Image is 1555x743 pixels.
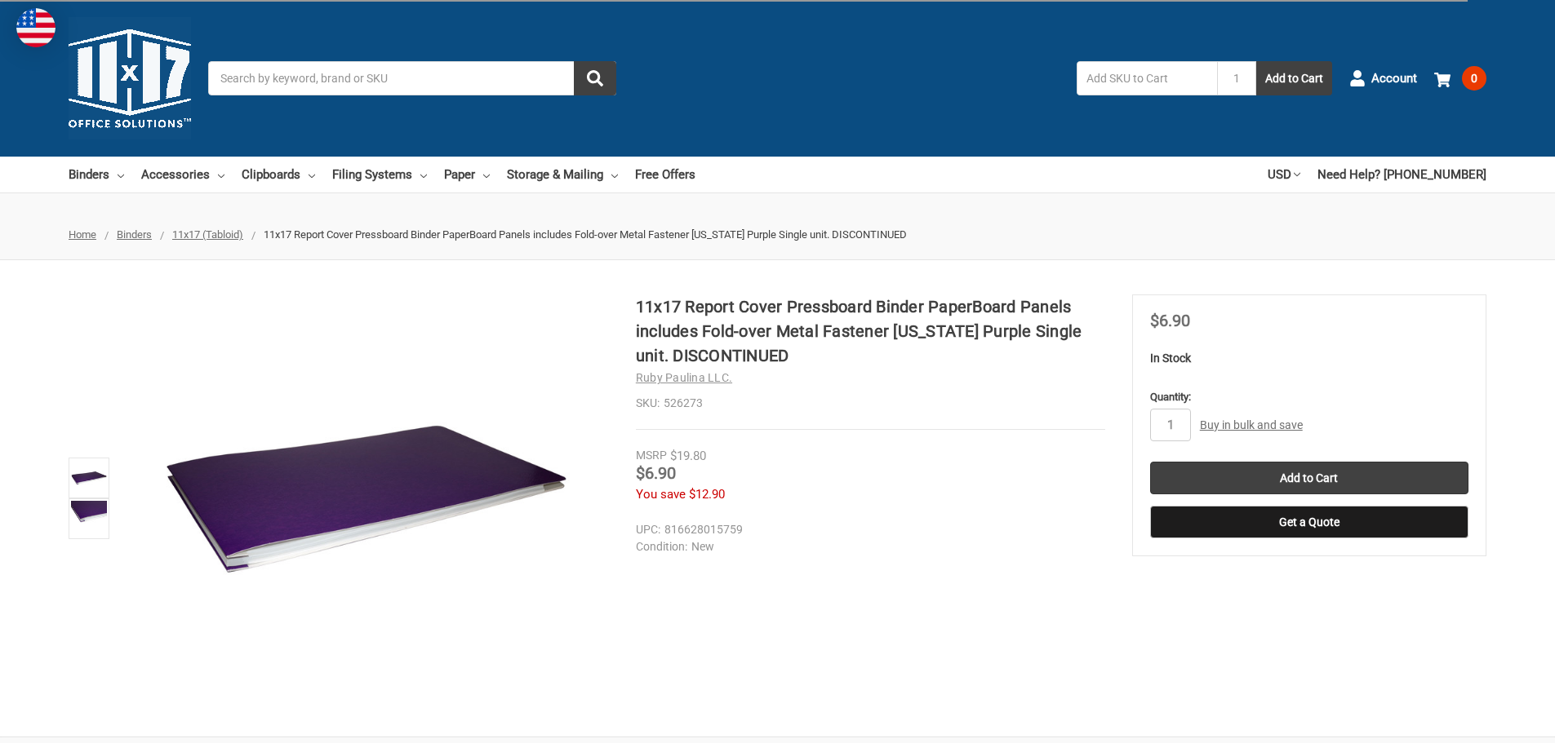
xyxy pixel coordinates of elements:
[1349,57,1417,100] a: Account
[1317,157,1486,192] a: Need Help? [PHONE_NUMBER]
[1434,57,1486,100] a: 0
[636,395,660,412] dt: SKU:
[208,61,616,95] input: Search by keyword, brand or SKU
[670,449,706,463] span: $19.80
[69,228,96,241] a: Home
[117,228,152,241] a: Binders
[1150,311,1190,330] span: $6.90
[242,157,315,192] a: Clipboards
[636,395,1105,412] dd: 526273
[1200,418,1303,431] a: Buy in bulk and save
[141,157,224,192] a: Accessories
[635,157,695,192] a: Free Offers
[162,294,570,702] img: 11x17 Report Cover Pressboard Binder PaperBoard Panels includes Fold-over Metal Fastener Louisian...
[69,17,191,139] img: 11x17.com
[636,538,1098,555] dd: New
[636,487,686,502] span: You save
[69,157,124,192] a: Binders
[636,463,676,483] span: $6.90
[507,157,618,192] a: Storage & Mailing
[636,371,732,384] a: Ruby Paulina LLC.
[636,521,660,538] dt: UPC:
[71,460,107,496] img: 11x17 Report Cover Pressboard Binder PaperBoard Panels includes Fold-over Metal Fastener Louisian...
[636,521,1098,538] dd: 816628015759
[1371,69,1417,88] span: Account
[1150,389,1468,405] label: Quantity:
[71,501,107,537] img: 11x17 Report Cover Pressboard Binder PaperBoard Panels includes Fold-over Metal Fastener Louisian...
[1150,462,1468,494] input: Add to Cart
[444,157,490,192] a: Paper
[689,487,725,502] span: $12.90
[1150,506,1468,538] button: Get a Quote
[172,228,243,241] a: 11x17 (Tabloid)
[1268,157,1300,192] a: USD
[332,157,427,192] a: Filing Systems
[636,294,1105,368] h1: 11x17 Report Cover Pressboard Binder PaperBoard Panels includes Fold-over Metal Fastener [US_STAT...
[1256,61,1332,95] button: Add to Cart
[264,228,907,241] span: 11x17 Report Cover Pressboard Binder PaperBoard Panels includes Fold-over Metal Fastener [US_STAT...
[636,447,667,464] div: MSRP
[1150,350,1468,367] p: In Stock
[636,538,687,555] dt: Condition:
[1462,66,1486,91] span: 0
[1077,61,1217,95] input: Add SKU to Cart
[16,8,56,47] img: duty and tax information for United States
